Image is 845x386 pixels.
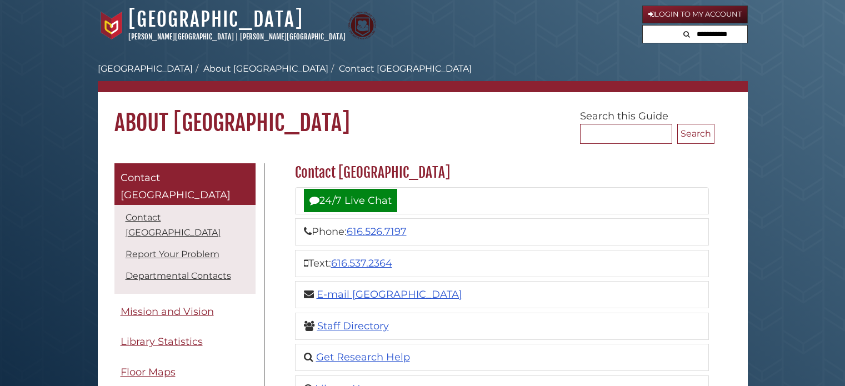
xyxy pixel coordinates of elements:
button: Search [677,124,714,144]
span: Contact [GEOGRAPHIC_DATA] [121,172,231,202]
h1: About [GEOGRAPHIC_DATA] [98,92,748,137]
a: E-mail [GEOGRAPHIC_DATA] [317,288,462,300]
li: Phone: [295,218,709,245]
a: Report Your Problem [126,249,219,259]
nav: breadcrumb [98,62,748,92]
a: Floor Maps [114,360,256,385]
button: Search [680,26,693,41]
a: Contact [GEOGRAPHIC_DATA] [114,163,256,205]
h2: Contact [GEOGRAPHIC_DATA] [289,164,714,182]
img: Calvin Theological Seminary [348,12,376,39]
a: [PERSON_NAME][GEOGRAPHIC_DATA] [128,32,234,41]
span: | [236,32,238,41]
a: Departmental Contacts [126,270,231,281]
a: Library Statistics [114,329,256,354]
i: Search [683,31,690,38]
li: Contact [GEOGRAPHIC_DATA] [328,62,472,76]
li: Text: [295,250,709,277]
span: Mission and Vision [121,305,214,318]
a: [GEOGRAPHIC_DATA] [98,63,193,74]
img: Calvin University [98,12,126,39]
a: Get Research Help [316,351,410,363]
span: Library Statistics [121,335,203,348]
a: About [GEOGRAPHIC_DATA] [203,63,328,74]
a: 616.526.7197 [347,225,407,238]
a: Contact [GEOGRAPHIC_DATA] [126,212,221,238]
a: Mission and Vision [114,299,256,324]
a: Login to My Account [642,6,748,23]
a: [GEOGRAPHIC_DATA] [128,7,303,32]
a: Staff Directory [317,320,389,332]
span: Floor Maps [121,366,176,378]
a: 616.537.2364 [331,257,392,269]
a: 24/7 Live Chat [304,189,397,212]
a: [PERSON_NAME][GEOGRAPHIC_DATA] [240,32,346,41]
